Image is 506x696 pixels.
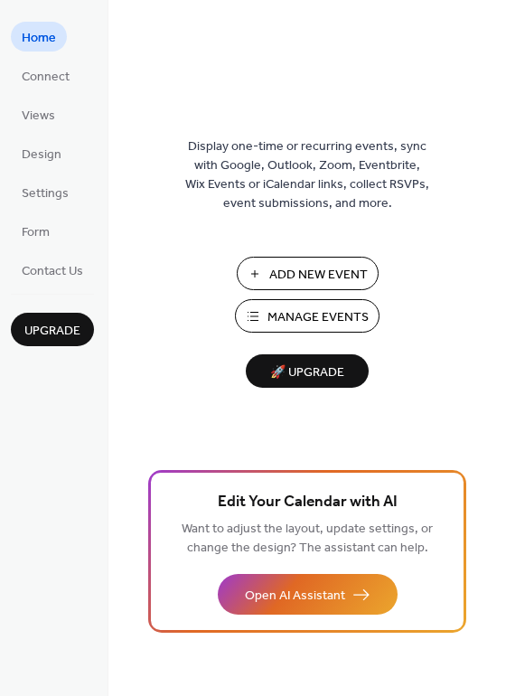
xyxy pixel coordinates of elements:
[22,107,55,126] span: Views
[22,184,69,203] span: Settings
[11,99,66,129] a: Views
[22,29,56,48] span: Home
[267,308,369,327] span: Manage Events
[246,354,369,388] button: 🚀 Upgrade
[24,322,80,341] span: Upgrade
[22,68,70,87] span: Connect
[11,61,80,90] a: Connect
[218,490,398,515] span: Edit Your Calendar with AI
[11,255,94,285] a: Contact Us
[237,257,379,290] button: Add New Event
[235,299,379,333] button: Manage Events
[257,361,358,385] span: 🚀 Upgrade
[11,138,72,168] a: Design
[22,223,50,242] span: Form
[11,177,80,207] a: Settings
[22,146,61,165] span: Design
[11,216,61,246] a: Form
[245,587,345,606] span: Open AI Assistant
[11,313,94,346] button: Upgrade
[11,22,67,52] a: Home
[22,262,83,281] span: Contact Us
[269,266,368,285] span: Add New Event
[218,574,398,615] button: Open AI Assistant
[182,517,433,560] span: Want to adjust the layout, update settings, or change the design? The assistant can help.
[185,137,429,213] span: Display one-time or recurring events, sync with Google, Outlook, Zoom, Eventbrite, Wix Events or ...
